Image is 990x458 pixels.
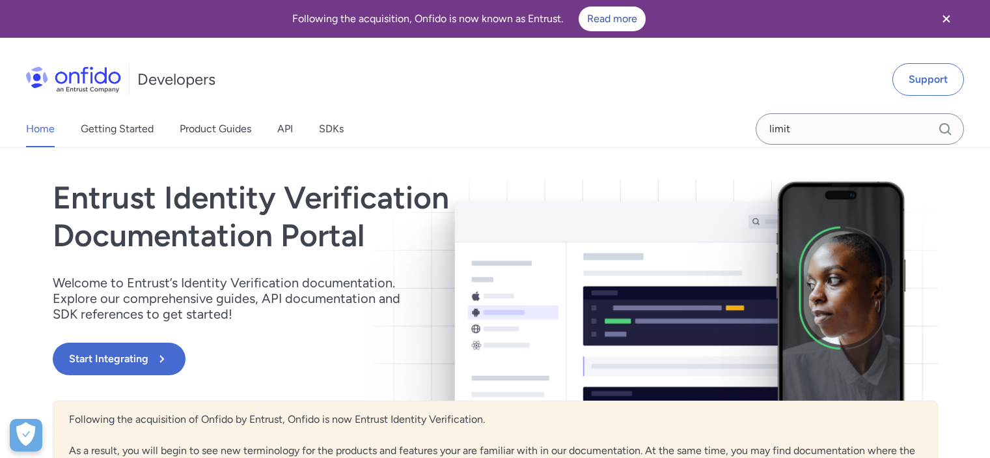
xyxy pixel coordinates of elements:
[756,113,964,145] input: Onfido search input field
[10,419,42,451] div: Cookie Preferences
[319,111,344,147] a: SDKs
[922,3,970,35] button: Close banner
[939,11,954,27] svg: Close banner
[137,69,215,90] h1: Developers
[53,179,672,254] h1: Entrust Identity Verification Documentation Portal
[16,7,922,31] div: Following the acquisition, Onfido is now known as Entrust.
[26,111,55,147] a: Home
[10,419,42,451] button: Open Preferences
[579,7,646,31] a: Read more
[53,343,672,375] a: Start Integrating
[892,63,964,96] a: Support
[277,111,293,147] a: API
[180,111,251,147] a: Product Guides
[53,343,186,375] button: Start Integrating
[26,66,121,93] img: Onfido Logo
[81,111,154,147] a: Getting Started
[53,275,417,322] p: Welcome to Entrust’s Identity Verification documentation. Explore our comprehensive guides, API d...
